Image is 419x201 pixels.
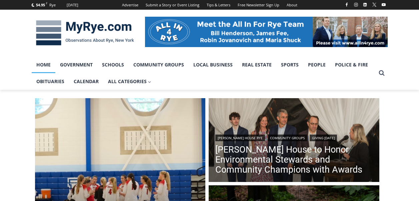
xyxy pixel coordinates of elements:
a: Calendar [69,73,103,90]
div: | | [215,133,373,141]
a: Community Groups [268,135,307,141]
a: Read More Wainwright House to Honor Environmental Stewards and Community Champions with Awards [209,98,379,184]
a: Local Business [189,56,237,73]
a: Community Groups [129,56,189,73]
a: Schools [97,56,129,73]
span: All Categories [108,78,151,85]
a: [PERSON_NAME] House to Honor Environmental Stewards and Community Champions with Awards [215,145,373,175]
div: [DATE] [67,2,78,8]
a: Giving [DATE] [310,135,337,141]
a: Police & Fire [330,56,373,73]
a: YouTube [380,1,388,9]
a: Home [32,56,55,73]
a: Government [55,56,97,73]
img: All in for Rye [145,17,388,47]
div: Rye [49,2,56,8]
a: Sports [276,56,303,73]
a: People [303,56,330,73]
a: All Categories [103,73,156,90]
a: X [370,1,378,9]
a: Facebook [343,1,351,9]
img: MyRye.com [32,16,138,50]
a: Linkedin [361,1,369,9]
a: [PERSON_NAME] House Rye [215,135,265,141]
span: F [46,1,47,5]
img: (PHOTO: Ferdinand Coghlan (Rye High School Eagle Scout), Lisa Dominici (executive director, Rye Y... [209,98,379,184]
a: Instagram [352,1,360,9]
span: 54.95 [36,2,45,7]
nav: Primary Navigation [32,56,376,90]
a: Real Estate [237,56,276,73]
button: View Search Form [376,67,388,79]
a: Obituaries [32,73,69,90]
